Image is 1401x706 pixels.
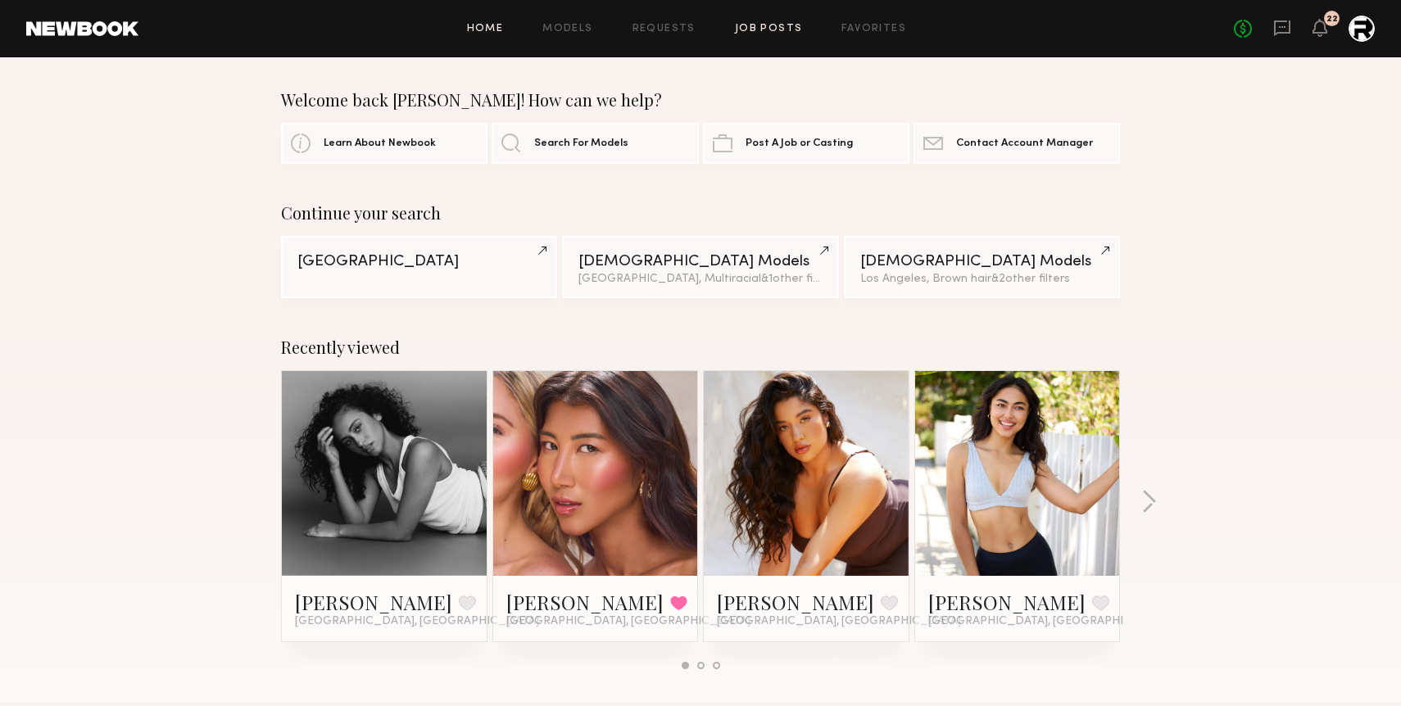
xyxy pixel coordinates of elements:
a: [DEMOGRAPHIC_DATA] ModelsLos Angeles, Brown hair&2other filters [844,236,1120,298]
div: [DEMOGRAPHIC_DATA] Models [860,254,1104,269]
div: [DEMOGRAPHIC_DATA] Models [578,254,822,269]
a: Favorites [841,24,906,34]
span: Learn About Newbook [324,138,436,149]
span: [GEOGRAPHIC_DATA], [GEOGRAPHIC_DATA] [295,615,539,628]
span: [GEOGRAPHIC_DATA], [GEOGRAPHIC_DATA] [506,615,750,628]
a: [DEMOGRAPHIC_DATA] Models[GEOGRAPHIC_DATA], Multiracial&1other filter [562,236,838,298]
a: Search For Models [492,123,698,164]
span: Search For Models [534,138,628,149]
a: Models [542,24,592,34]
div: Welcome back [PERSON_NAME]! How can we help? [281,90,1120,110]
div: Continue your search [281,203,1120,223]
a: Home [467,24,504,34]
a: [PERSON_NAME] [506,589,664,615]
a: Learn About Newbook [281,123,487,164]
a: Requests [632,24,696,34]
span: & 1 other filter [761,274,832,284]
div: 22 [1326,15,1338,24]
div: [GEOGRAPHIC_DATA], Multiracial [578,274,822,285]
span: & 2 other filter s [991,274,1070,284]
a: [PERSON_NAME] [295,589,452,615]
a: Post A Job or Casting [703,123,909,164]
a: Contact Account Manager [914,123,1120,164]
span: Post A Job or Casting [746,138,853,149]
a: [PERSON_NAME] [928,589,1086,615]
a: [PERSON_NAME] [717,589,874,615]
span: [GEOGRAPHIC_DATA], [GEOGRAPHIC_DATA] [717,615,961,628]
div: [GEOGRAPHIC_DATA] [297,254,541,269]
a: Job Posts [735,24,803,34]
span: [GEOGRAPHIC_DATA], [GEOGRAPHIC_DATA] [928,615,1172,628]
div: Recently viewed [281,337,1120,357]
span: Contact Account Manager [956,138,1093,149]
div: Los Angeles, Brown hair [860,274,1104,285]
a: [GEOGRAPHIC_DATA] [281,236,557,298]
